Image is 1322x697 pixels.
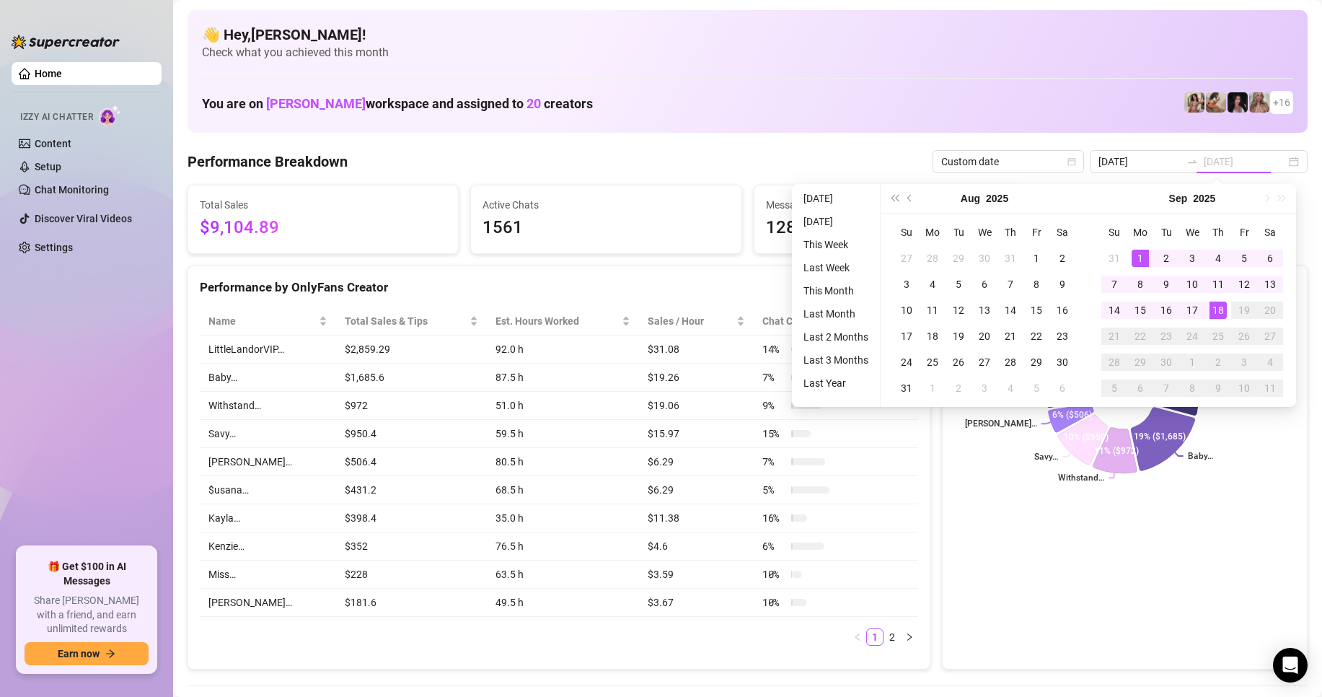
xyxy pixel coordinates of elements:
th: Fr [1023,219,1049,245]
div: 11 [1261,380,1279,397]
span: 1561 [482,214,729,242]
td: Baby… [200,364,336,392]
td: 2025-09-14 [1101,297,1127,323]
td: 2025-09-03 [1179,245,1205,271]
td: 2025-07-30 [971,245,997,271]
td: 2025-09-04 [997,375,1023,401]
img: Kayla (@kaylathaylababy) [1206,92,1226,113]
div: 25 [924,354,941,371]
div: Open Intercom Messenger [1273,648,1308,683]
td: 2025-10-11 [1257,375,1283,401]
div: 29 [1132,354,1149,371]
div: 6 [976,276,993,293]
th: We [971,219,997,245]
td: 2025-09-12 [1231,271,1257,297]
td: 2025-08-20 [971,323,997,349]
td: 2025-09-08 [1127,271,1153,297]
td: 2025-08-05 [946,271,971,297]
div: Est. Hours Worked [495,313,619,329]
td: 2025-08-29 [1023,349,1049,375]
div: 18 [924,328,941,345]
th: Th [1205,219,1231,245]
text: Withstand… [1058,473,1104,483]
span: left [853,633,862,641]
span: 20 [526,96,541,111]
span: 14 % [762,341,785,357]
td: Withstand… [200,392,336,420]
td: 2025-08-03 [894,271,920,297]
td: 2025-09-06 [1049,375,1075,401]
div: 4 [924,276,941,293]
div: 31 [1106,250,1123,267]
div: 29 [950,250,967,267]
td: 2025-08-25 [920,349,946,375]
div: 17 [898,328,915,345]
td: 2025-08-15 [1023,297,1049,323]
td: 2025-09-25 [1205,323,1231,349]
td: 92.0 h [487,336,639,364]
td: [PERSON_NAME]… [200,448,336,476]
div: 22 [1028,328,1045,345]
div: 24 [1184,328,1201,345]
span: 🎁 Get $100 in AI Messages [25,560,149,588]
td: Kenzie… [200,532,336,561]
a: Settings [35,242,73,253]
td: 2025-09-30 [1153,349,1179,375]
text: Savy… [1034,452,1058,462]
td: 2025-09-13 [1257,271,1283,297]
li: 2 [883,628,901,646]
div: 30 [1158,354,1175,371]
td: 2025-08-02 [1049,245,1075,271]
th: Tu [1153,219,1179,245]
td: $15.97 [639,420,754,448]
a: Home [35,68,62,79]
td: LittleLandorVIP… [200,336,336,364]
a: Setup [35,161,61,172]
div: 5 [1028,380,1045,397]
li: Last 2 Months [798,328,874,346]
div: 1 [1132,250,1149,267]
li: [DATE] [798,190,874,207]
td: 63.5 h [487,561,639,589]
td: 2025-09-09 [1153,271,1179,297]
td: 2025-09-24 [1179,323,1205,349]
div: 5 [1235,250,1253,267]
td: $19.26 [639,364,754,392]
div: 6 [1261,250,1279,267]
div: 6 [1054,380,1071,397]
a: 1 [867,629,883,645]
div: 4 [1209,250,1227,267]
div: 23 [1054,328,1071,345]
td: 2025-09-18 [1205,297,1231,323]
th: Mo [920,219,946,245]
div: 3 [976,380,993,397]
td: $4.6 [639,532,754,561]
div: 13 [976,302,993,319]
li: Last Month [798,305,874,323]
td: 2025-09-29 [1127,349,1153,375]
div: 23 [1158,328,1175,345]
img: AI Chatter [99,105,121,126]
div: 30 [1054,354,1071,371]
td: 2025-08-17 [894,323,920,349]
span: [PERSON_NAME] [266,96,366,111]
th: Sa [1049,219,1075,245]
img: Baby (@babyyyybellaa) [1228,92,1248,113]
td: 2025-08-21 [997,323,1023,349]
div: 4 [1002,380,1019,397]
div: 11 [1209,276,1227,293]
li: [DATE] [798,213,874,230]
span: 16 % [762,510,785,526]
td: 2025-08-26 [946,349,971,375]
td: 2025-09-05 [1231,245,1257,271]
td: 2025-10-09 [1205,375,1231,401]
td: 2025-09-01 [920,375,946,401]
div: 25 [1209,328,1227,345]
span: Check what you achieved this month [202,45,1293,61]
div: 27 [976,354,993,371]
h1: You are on workspace and assigned to creators [202,96,593,112]
td: $3.59 [639,561,754,589]
h4: Performance Breakdown [188,152,348,172]
div: 21 [1002,328,1019,345]
span: Earn now [58,648,100,659]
